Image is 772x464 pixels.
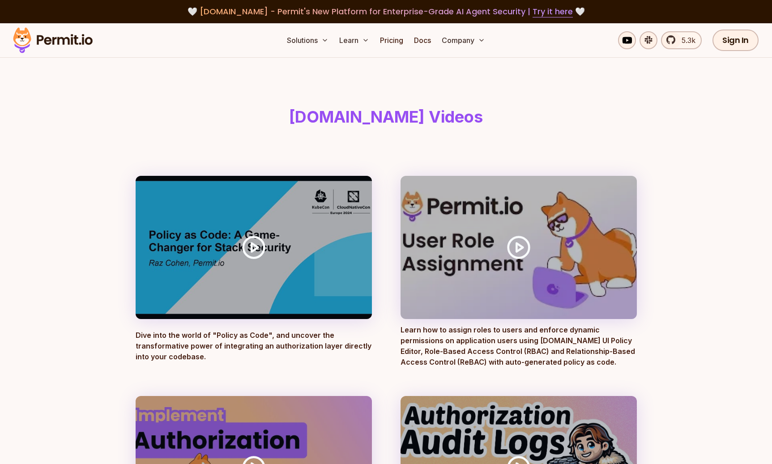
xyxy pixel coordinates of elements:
button: Learn [336,31,373,49]
a: 5.3k [661,31,702,49]
button: Company [438,31,489,49]
a: Try it here [533,6,573,17]
button: Solutions [283,31,332,49]
span: 5.3k [676,35,695,46]
a: Sign In [712,30,759,51]
h1: [DOMAIN_NAME] Videos [137,108,635,126]
div: 🤍 🤍 [21,5,751,18]
img: Permit logo [9,25,97,55]
p: Learn how to assign roles to users and enforce dynamic permissions on application users using [DO... [401,324,637,367]
a: Docs [410,31,435,49]
span: [DOMAIN_NAME] - Permit's New Platform for Enterprise-Grade AI Agent Security | [200,6,573,17]
a: Pricing [376,31,407,49]
p: Dive into the world of "Policy as Code", and uncover the transformative power of integrating an a... [136,330,372,367]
